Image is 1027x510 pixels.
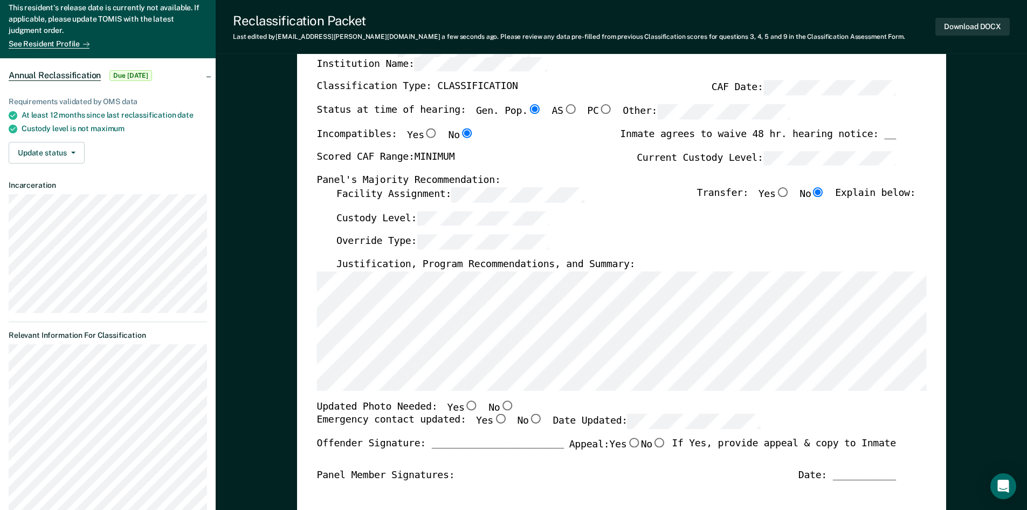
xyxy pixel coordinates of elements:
input: No [459,128,473,138]
div: Offender Signature: _______________________ If Yes, provide appeal & copy to Inmate [316,438,895,469]
label: Gen. Pop. [475,104,541,119]
input: Override Type: [417,235,549,250]
label: Yes [406,128,438,142]
label: Scored CAF Range: MINIMUM [316,151,454,166]
label: No [517,414,543,429]
button: Update status [9,142,85,164]
label: Other: [623,104,790,119]
label: Facility Assignment: [336,187,583,202]
span: date [177,111,193,119]
label: Override Type: [336,235,549,250]
input: No [652,438,666,447]
label: Institution Name: [316,57,547,72]
input: Yes [775,187,789,197]
label: No [448,128,474,142]
input: Custody Level: [417,211,549,226]
input: Institution Name: [414,57,547,72]
div: Open Intercom Messenger [990,473,1016,499]
div: Custody level is not [22,124,207,133]
label: Justification, Program Recommendations, and Summary: [336,259,635,271]
input: Date Updated: [627,414,760,429]
div: Reclassification Packet [233,13,905,29]
dt: Incarceration [9,181,207,190]
div: Requirements validated by OMS data [9,97,207,106]
input: Other: [657,104,790,119]
div: Incompatibles: [316,128,474,151]
label: No [799,187,825,202]
input: Gen. Pop. [527,104,541,114]
input: No [500,400,514,410]
a: See Resident Profile [9,39,89,49]
label: CAF Date: [711,80,895,96]
div: Date: ___________ [798,470,895,482]
span: a few seconds ago [442,33,497,40]
span: maximum [91,124,125,133]
input: Facility Assignment: [451,187,584,202]
label: PC [587,104,613,119]
label: AS [552,104,577,119]
div: Updated Photo Needed: [316,400,514,414]
input: Current Custody Level: [763,151,895,166]
label: Yes [475,414,507,429]
label: Custody Level: [336,211,549,226]
dt: Relevant Information For Classification [9,331,207,340]
label: No [640,438,666,452]
div: Transfer: Explain below: [697,187,915,211]
input: Yes [626,438,640,447]
label: Yes [758,187,789,202]
input: PC [598,104,612,114]
button: Download DOCX [935,18,1010,36]
label: Appeal: [569,438,666,460]
input: AS [563,104,577,114]
label: Current Custody Level: [637,151,896,166]
input: Yes [464,400,478,410]
div: Panel Member Signatures: [316,470,454,482]
input: Yes [493,414,507,424]
div: Status at time of hearing: [316,104,790,128]
label: Yes [609,438,640,452]
div: This resident's release date is currently not available. If applicable, please update TOMIS with ... [9,2,207,38]
div: Inmate agrees to waive 48 hr. hearing notice: __ [620,128,896,151]
div: At least 12 months since last reclassification [22,111,207,120]
div: Emergency contact updated: [316,414,760,438]
label: Yes [447,400,478,414]
span: Annual Reclassification [9,70,101,81]
label: No [488,400,514,414]
div: Panel's Majority Recommendation: [316,174,895,187]
span: Due [DATE] [109,70,152,81]
input: No [811,187,825,197]
label: Classification Type: CLASSIFICATION [316,80,518,96]
div: Last edited by [EMAIL_ADDRESS][PERSON_NAME][DOMAIN_NAME] . Please review any data pre-filled from... [233,33,905,40]
input: CAF Date: [763,80,895,96]
label: Date Updated: [553,414,760,429]
input: No [528,414,542,424]
input: Yes [424,128,438,138]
